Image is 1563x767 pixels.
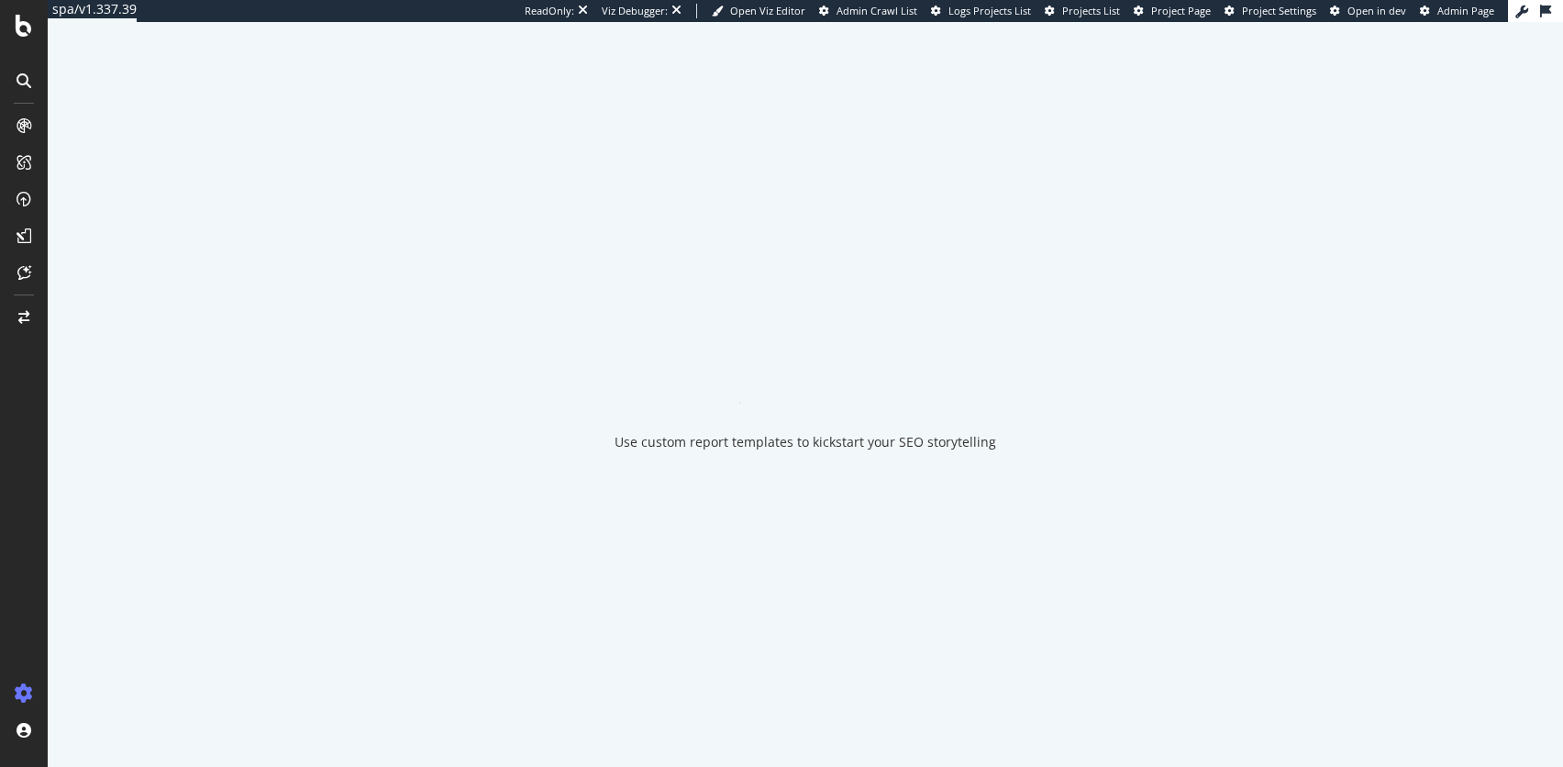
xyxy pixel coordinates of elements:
[948,4,1031,17] span: Logs Projects List
[1151,4,1211,17] span: Project Page
[1134,4,1211,18] a: Project Page
[615,433,996,451] div: Use custom report templates to kickstart your SEO storytelling
[1045,4,1120,18] a: Projects List
[1242,4,1316,17] span: Project Settings
[1420,4,1494,18] a: Admin Page
[1225,4,1316,18] a: Project Settings
[730,4,805,17] span: Open Viz Editor
[819,4,917,18] a: Admin Crawl List
[712,4,805,18] a: Open Viz Editor
[1330,4,1406,18] a: Open in dev
[1437,4,1494,17] span: Admin Page
[739,338,871,404] div: animation
[837,4,917,17] span: Admin Crawl List
[525,4,574,18] div: ReadOnly:
[602,4,668,18] div: Viz Debugger:
[1347,4,1406,17] span: Open in dev
[1062,4,1120,17] span: Projects List
[931,4,1031,18] a: Logs Projects List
